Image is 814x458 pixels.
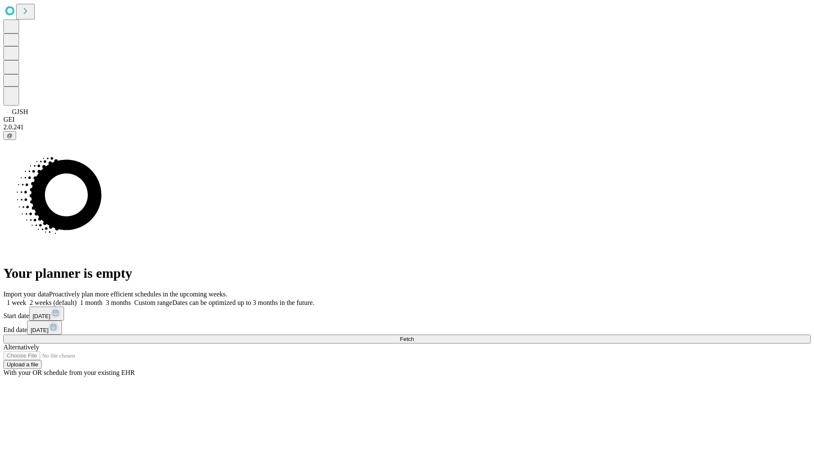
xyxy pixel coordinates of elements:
div: Start date [3,307,811,321]
button: Upload a file [3,360,42,369]
span: Custom range [134,299,172,306]
span: Proactively plan more efficient schedules in the upcoming weeks. [49,290,227,298]
span: Import your data [3,290,49,298]
span: GJSH [12,108,28,115]
span: [DATE] [31,327,48,333]
button: Fetch [3,335,811,343]
span: [DATE] [33,313,50,319]
div: End date [3,321,811,335]
div: GEI [3,116,811,123]
span: 1 week [7,299,26,306]
span: @ [7,132,13,139]
button: [DATE] [29,307,64,321]
span: 2 weeks (default) [30,299,77,306]
button: [DATE] [27,321,62,335]
span: 3 months [106,299,131,306]
div: 2.0.241 [3,123,811,131]
button: @ [3,131,16,140]
span: Dates can be optimized up to 3 months in the future. [172,299,314,306]
span: Fetch [400,336,414,342]
h1: Your planner is empty [3,265,811,281]
span: With your OR schedule from your existing EHR [3,369,135,376]
span: 1 month [80,299,103,306]
span: Alternatively [3,343,39,351]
